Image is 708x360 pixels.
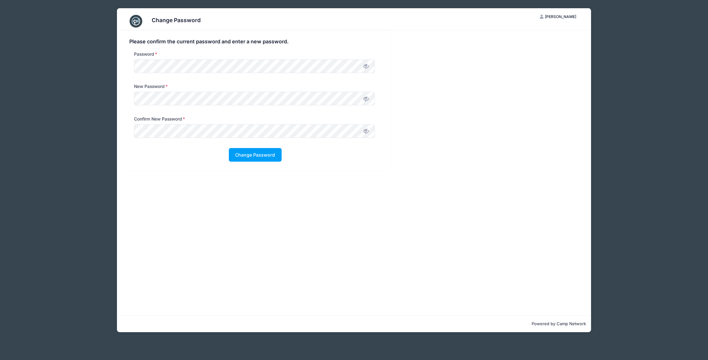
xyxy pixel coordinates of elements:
button: Change Password [229,148,282,162]
span: [PERSON_NAME] [545,14,576,19]
label: New Password [134,83,168,90]
label: Confirm New Password [134,116,185,122]
label: Password [134,51,157,57]
button: [PERSON_NAME] [534,11,582,22]
img: CampNetwork [130,15,142,28]
h3: Change Password [152,17,201,23]
h4: Please confirm the current password and enter a new password. [129,39,381,45]
p: Powered by Camp Network [122,321,586,327]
